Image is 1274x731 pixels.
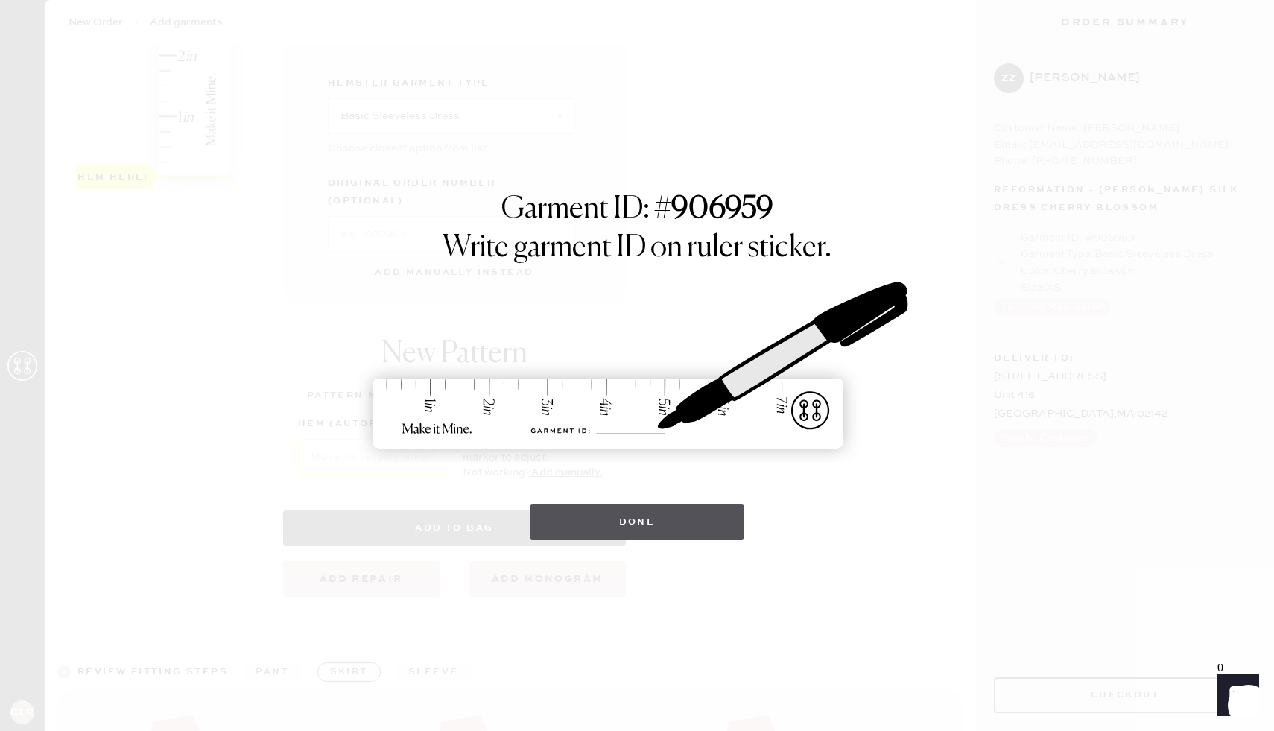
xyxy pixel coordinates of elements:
[671,194,773,224] strong: 906959
[443,230,831,266] h1: Write garment ID on ruler sticker.
[501,192,773,230] h1: Garment ID: #
[530,504,745,540] button: Done
[358,244,916,490] img: ruler-sticker-sharpie.svg
[1203,664,1267,728] iframe: Front Chat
